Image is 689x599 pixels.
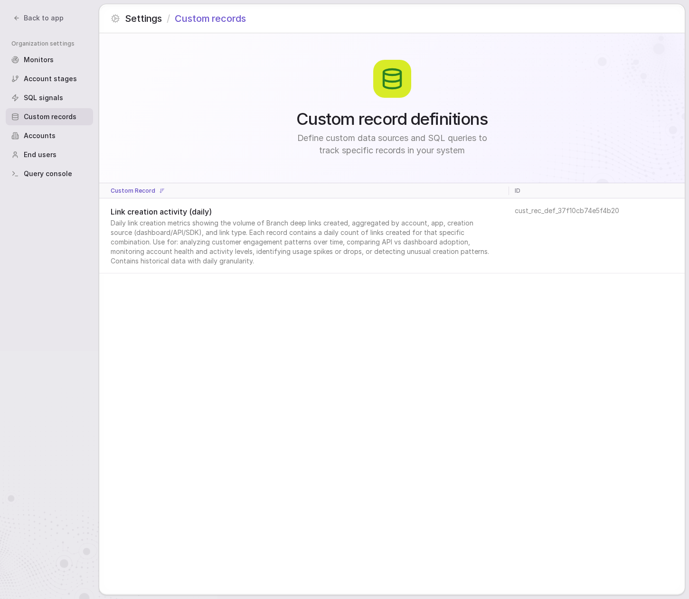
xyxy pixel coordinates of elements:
[111,187,155,195] span: Custom Record
[6,70,93,87] a: Account stages
[24,169,72,178] span: Query console
[125,12,162,25] span: Settings
[24,74,77,84] span: Account stages
[11,40,93,47] span: Organization settings
[515,206,619,215] span: cust_rec_def_37f10cb74e5f4b20
[111,218,496,266] span: Daily link creation metrics showing the volume of Branch deep links created, aggregated by accoun...
[24,13,64,23] span: Back to app
[24,150,57,159] span: End users
[8,11,69,25] button: Back to app
[24,131,56,140] span: Accounts
[6,108,93,125] a: Custom records
[24,55,54,65] span: Monitors
[296,109,488,128] span: Custom record definitions
[175,12,246,25] span: Custom records
[6,146,93,163] a: End users
[6,51,93,68] a: Monitors
[288,132,497,157] span: Define custom data sources and SQL queries to track specific records in your system
[24,93,63,103] span: SQL signals
[515,187,520,195] span: ID
[24,112,76,122] span: Custom records
[111,206,496,217] span: Link creation activity (daily)
[6,165,93,182] a: Query console
[167,12,170,25] span: /
[6,89,93,106] a: SQL signals
[6,127,93,144] a: Accounts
